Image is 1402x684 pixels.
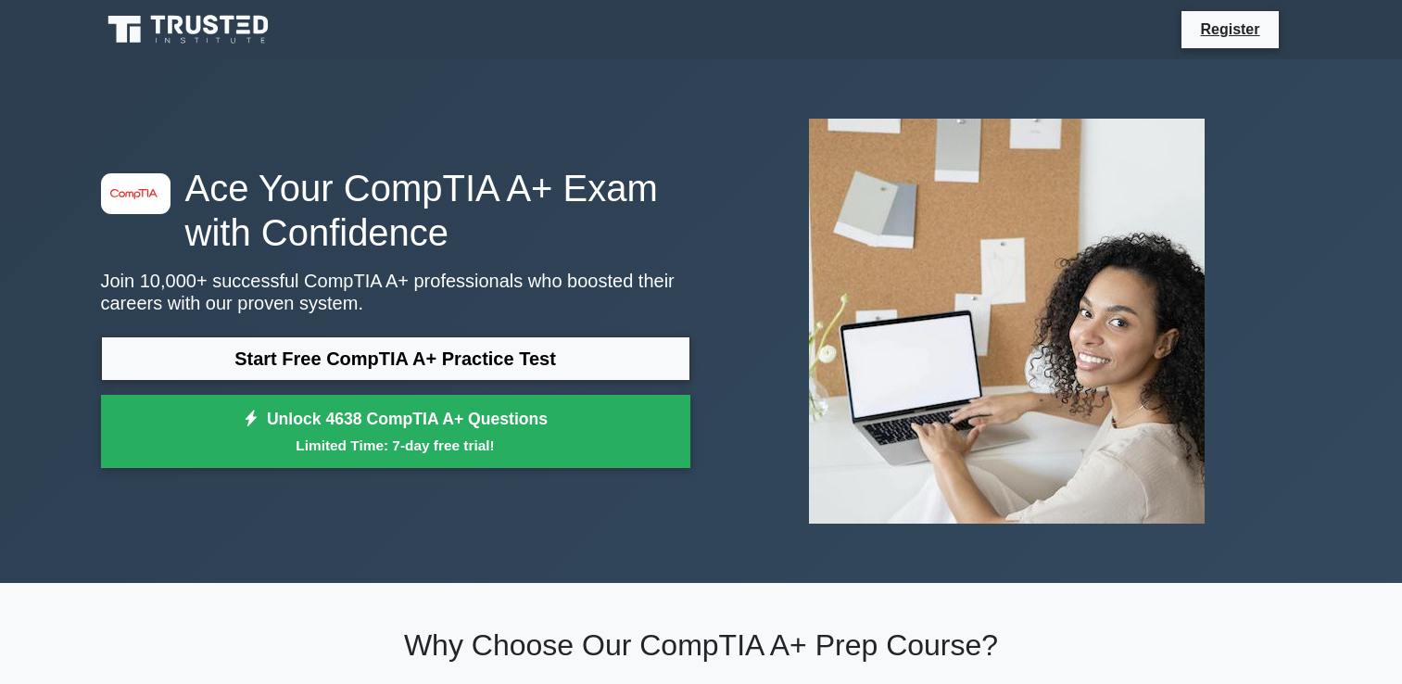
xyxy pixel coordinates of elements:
a: Register [1189,18,1270,41]
h2: Why Choose Our CompTIA A+ Prep Course? [101,627,1302,663]
a: Unlock 4638 CompTIA A+ QuestionsLimited Time: 7-day free trial! [101,395,690,469]
p: Join 10,000+ successful CompTIA A+ professionals who boosted their careers with our proven system. [101,270,690,314]
a: Start Free CompTIA A+ Practice Test [101,336,690,381]
small: Limited Time: 7-day free trial! [124,435,667,456]
h1: Ace Your CompTIA A+ Exam with Confidence [101,166,690,255]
